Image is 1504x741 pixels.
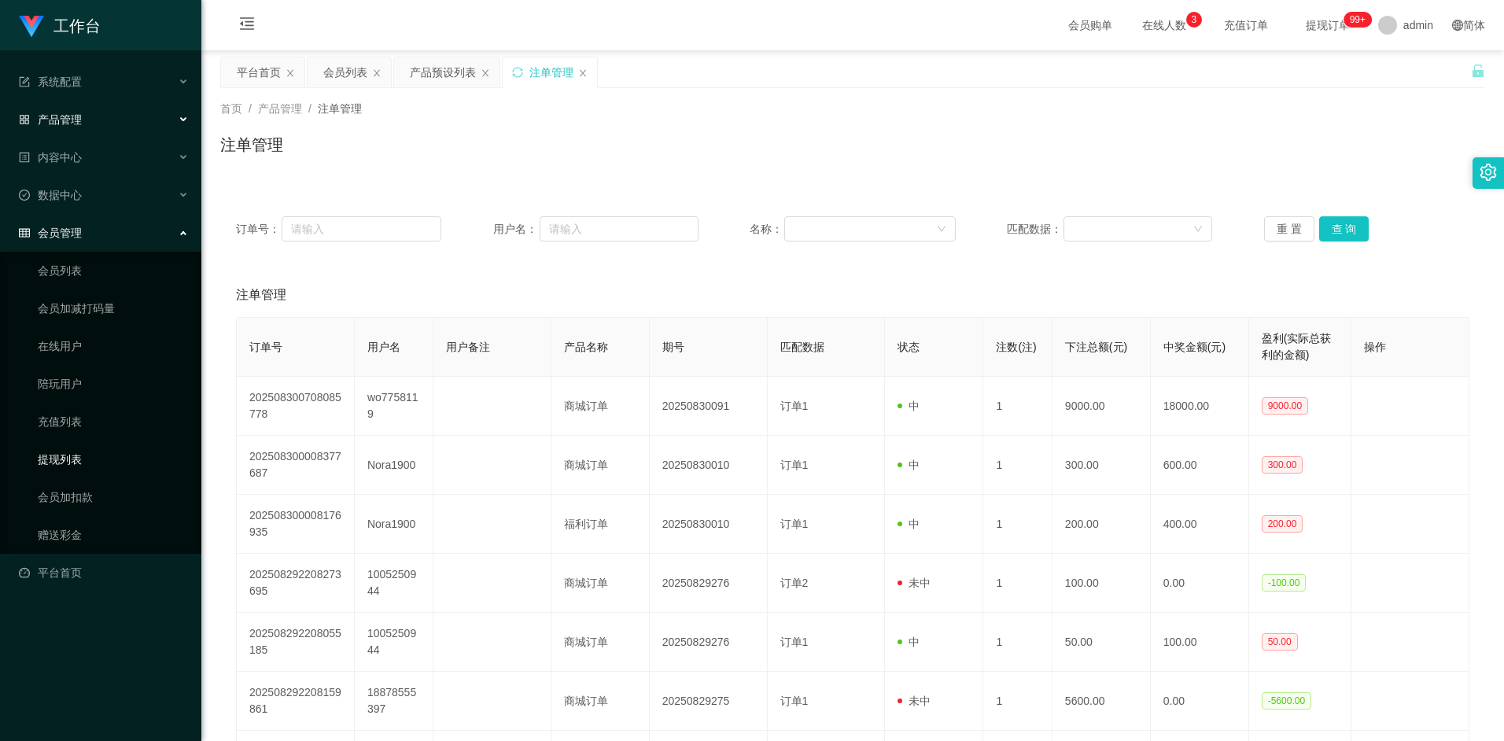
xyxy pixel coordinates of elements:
[983,672,1052,731] td: 1
[1262,574,1307,592] span: -100.00
[529,57,573,87] div: 注单管理
[650,613,768,672] td: 20250829276
[1262,456,1303,474] span: 300.00
[220,1,274,51] i: 图标: menu-fold
[1052,613,1151,672] td: 50.00
[1163,341,1226,353] span: 中奖金额(元)
[650,436,768,495] td: 20250830010
[650,377,768,436] td: 20250830091
[38,406,189,437] a: 充值列表
[38,330,189,362] a: 在线用户
[650,672,768,731] td: 20250829275
[1052,495,1151,554] td: 200.00
[1151,613,1249,672] td: 100.00
[1319,216,1369,241] button: 查 询
[355,613,433,672] td: 1005250944
[446,341,490,353] span: 用户备注
[983,613,1052,672] td: 1
[38,519,189,551] a: 赠送彩金
[19,151,82,164] span: 内容中心
[898,459,920,471] span: 中
[1186,12,1202,28] sup: 3
[237,436,355,495] td: 202508300008377687
[258,102,302,115] span: 产品管理
[1052,436,1151,495] td: 300.00
[237,554,355,613] td: 202508292208273695
[38,293,189,324] a: 会员加减打码量
[493,221,540,238] span: 用户名：
[540,216,699,241] input: 请输入
[38,444,189,475] a: 提现列表
[237,57,281,87] div: 平台首页
[1364,341,1386,353] span: 操作
[898,400,920,412] span: 中
[53,1,101,51] h1: 工作台
[551,672,650,731] td: 商城订单
[898,577,931,589] span: 未中
[780,695,809,707] span: 订单1
[650,495,768,554] td: 20250830010
[780,518,809,530] span: 订单1
[780,400,809,412] span: 订单1
[19,114,30,125] i: 图标: appstore-o
[578,68,588,78] i: 图标: close
[249,341,282,353] span: 订单号
[19,113,82,126] span: 产品管理
[937,224,946,235] i: 图标: down
[38,368,189,400] a: 陪玩用户
[983,377,1052,436] td: 1
[750,221,784,238] span: 名称：
[551,436,650,495] td: 商城订单
[898,695,931,707] span: 未中
[780,459,809,471] span: 订单1
[308,102,311,115] span: /
[1344,12,1372,28] sup: 1016
[1052,554,1151,613] td: 100.00
[355,554,433,613] td: 1005250944
[551,377,650,436] td: 商城订单
[1052,672,1151,731] td: 5600.00
[19,76,30,87] i: 图标: form
[1262,633,1298,651] span: 50.00
[355,495,433,554] td: Nora1900
[780,636,809,648] span: 订单1
[236,286,286,304] span: 注单管理
[898,518,920,530] span: 中
[1264,216,1314,241] button: 重 置
[1262,692,1311,710] span: -5600.00
[564,341,608,353] span: 产品名称
[19,76,82,88] span: 系统配置
[662,341,684,353] span: 期号
[1471,64,1485,78] i: 图标: unlock
[19,19,101,31] a: 工作台
[1151,554,1249,613] td: 0.00
[481,68,490,78] i: 图标: close
[898,636,920,648] span: 中
[551,613,650,672] td: 商城订单
[236,221,282,238] span: 订单号：
[19,227,82,239] span: 会员管理
[237,495,355,554] td: 202508300008176935
[38,481,189,513] a: 会员加扣款
[1298,20,1358,31] span: 提现订单
[1262,515,1303,533] span: 200.00
[282,216,441,241] input: 请输入
[323,57,367,87] div: 会员列表
[780,577,809,589] span: 订单2
[19,152,30,163] i: 图标: profile
[1151,377,1249,436] td: 18000.00
[19,227,30,238] i: 图标: table
[237,377,355,436] td: 202508300708085778
[19,557,189,588] a: 图标: dashboard平台首页
[220,102,242,115] span: 首页
[355,436,433,495] td: Nora1900
[19,190,30,201] i: 图标: check-circle-o
[780,341,824,353] span: 匹配数据
[237,613,355,672] td: 202508292208055185
[1134,20,1194,31] span: 在线人数
[650,554,768,613] td: 20250829276
[1452,20,1463,31] i: 图标: global
[38,255,189,286] a: 会员列表
[1151,436,1249,495] td: 600.00
[355,672,433,731] td: 18878555397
